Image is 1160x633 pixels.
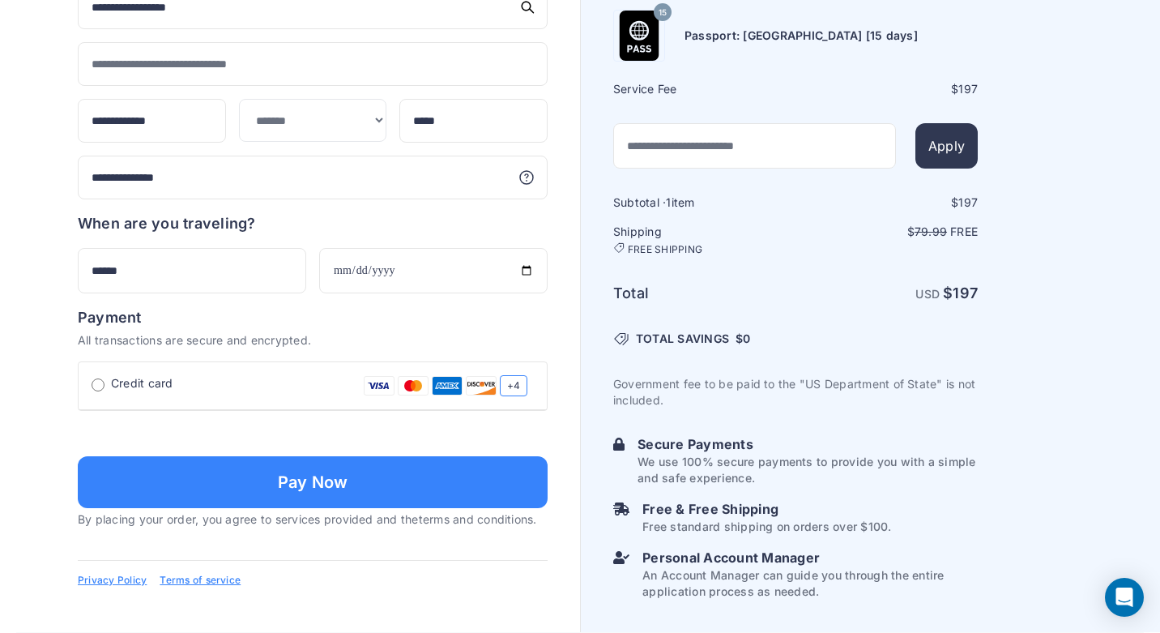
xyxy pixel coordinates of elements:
[628,243,702,256] span: FREE SHIPPING
[642,567,978,600] p: An Account Manager can guide you through the entire application process as needed.
[78,332,548,349] p: All transactions are secure and encrypted.
[613,195,794,211] h6: Subtotal · item
[364,375,394,396] img: Visa Card
[78,212,256,235] h6: When are you traveling?
[797,81,978,97] div: $
[78,574,147,587] a: Privacy Policy
[466,375,497,396] img: Discover
[1105,578,1144,617] div: Open Intercom Messenger
[797,224,978,240] p: $
[614,11,664,61] img: Product Name
[111,375,173,391] span: Credit card
[432,375,463,396] img: Amex
[613,282,794,305] h6: Total
[915,225,947,238] span: 79.99
[78,456,548,508] button: Pay Now
[642,519,891,535] p: Free standard shipping on orders over $100.
[953,284,978,302] span: 197
[958,195,978,209] span: 197
[915,123,978,169] button: Apply
[958,82,978,96] span: 197
[666,195,671,209] span: 1
[613,81,794,97] h6: Service Fee
[398,375,429,396] img: Mastercard
[636,331,729,347] span: TOTAL SAVINGS
[659,2,667,24] span: 15
[943,284,978,302] strong: $
[518,169,535,186] svg: More information
[613,224,794,256] h6: Shipping
[78,306,548,329] h6: Payment
[638,434,978,454] h6: Secure Payments
[419,512,534,526] a: terms and conditions
[642,499,891,519] h6: Free & Free Shipping
[743,331,750,345] span: 0
[950,225,978,238] span: Free
[500,375,527,396] span: +4
[160,574,241,587] a: Terms of service
[915,287,940,301] span: USD
[797,195,978,211] div: $
[642,548,978,567] h6: Personal Account Manager
[684,28,918,44] h6: Passport: [GEOGRAPHIC_DATA] [15 days]
[736,331,751,347] span: $
[613,376,978,408] p: Government fee to be paid to the "US Department of State" is not included.
[638,454,978,486] p: We use 100% secure payments to provide you with a simple and safe experience.
[78,511,548,528] p: By placing your order, you agree to services provided and the .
